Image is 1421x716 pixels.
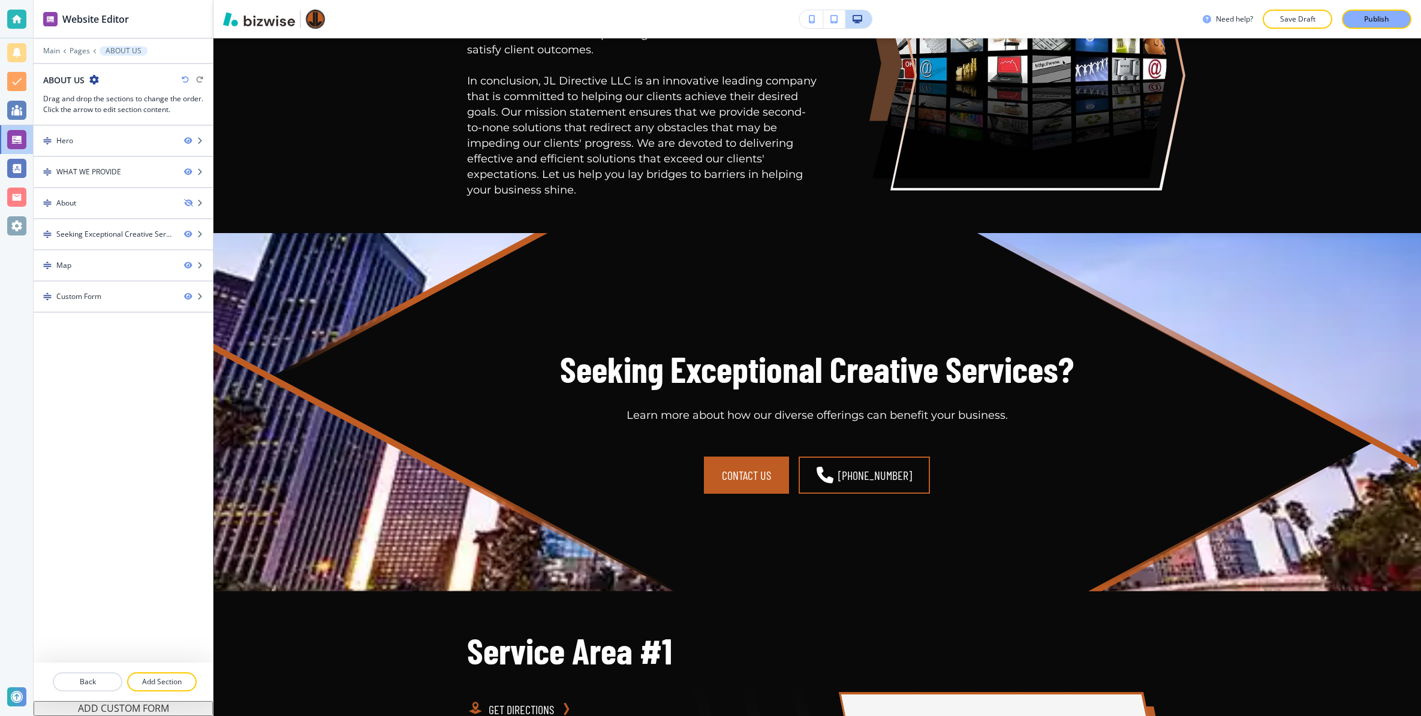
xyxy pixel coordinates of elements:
div: DragSeeking Exceptional Creative Services? [34,219,213,249]
button: Publish [1342,10,1411,29]
p: Save Draft [1278,14,1317,25]
div: DragHero [34,126,213,156]
div: Map [56,260,71,271]
img: Drag [43,168,52,176]
img: Drag [43,292,52,301]
div: DragAbout [34,188,213,218]
button: Add Section [127,672,197,691]
h2: Seeking Exceptional Creative Services? [560,345,1074,393]
img: Drag [43,137,52,145]
button: Main [43,47,60,55]
p: Back [54,676,121,687]
img: editor icon [43,12,58,26]
div: DragCustom Form [34,282,213,312]
p: In conclusion, JL Directive LLC is an innovative leading company that is committed to helping our... [467,73,817,198]
div: Seeking Exceptional Creative Services? [56,229,174,240]
h2: Service Area #1 [467,627,793,675]
button: Pages [70,47,90,55]
h3: Need help? [1216,14,1253,25]
a: [PHONE_NUMBER] [799,457,930,494]
h2: Website Editor [62,12,129,26]
img: Bizwise Logo [223,12,295,26]
button: ADD CUSTOM FORM [34,701,213,716]
div: WHAT WE PROVIDE [56,167,121,177]
p: ABOUT US [106,47,142,55]
img: Drag [43,261,52,270]
div: About [56,198,76,209]
button: ABOUT US [100,46,147,56]
div: Custom Form [56,291,101,302]
p: Add Section [128,676,195,687]
img: Drag [43,199,52,207]
div: DragWHAT WE PROVIDE [34,157,213,187]
h3: Drag and drop the sections to change the order. Click the arrow to edit section content. [43,93,203,115]
div: DragMap [34,250,213,280]
button: Save Draft [1263,10,1332,29]
h2: ABOUT US [43,74,85,86]
img: Drag [43,230,52,238]
button: CONTACT US [704,457,789,494]
p: Publish [1364,14,1389,25]
img: Your Logo [306,10,325,29]
div: Hero [56,135,73,146]
button: Back [53,672,122,691]
p: Learn more about how our diverse offerings can benefit your business. [627,407,1008,423]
